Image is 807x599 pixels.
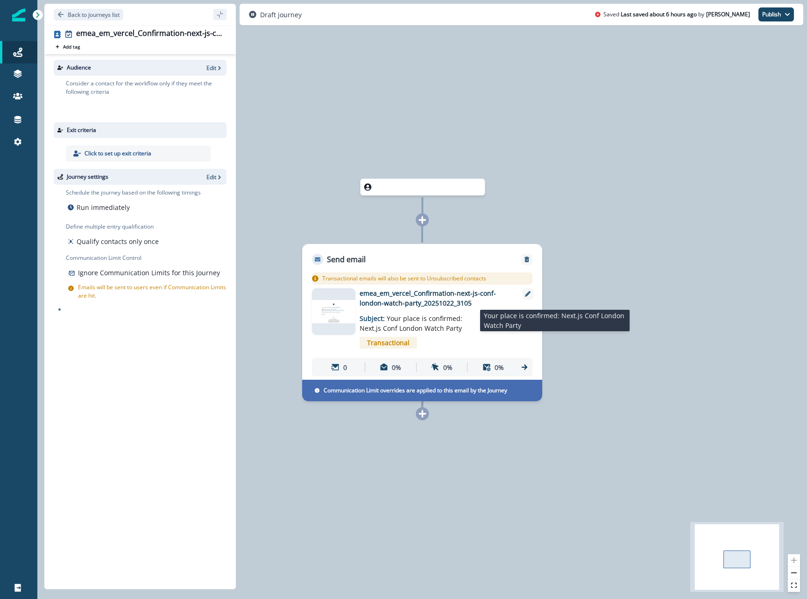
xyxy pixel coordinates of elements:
[758,7,794,21] button: Publish
[85,149,151,158] p: Click to set up exit criteria
[443,362,453,372] p: 0%
[206,173,223,181] button: Edit
[302,244,542,401] div: Send emailRemoveTransactional emails will also be sent to Unsubscribed contactsemail asset unavai...
[76,29,223,39] div: emea_em_vercel_Confirmation-next-js-conf-london-watch-party_20251022_3105
[66,79,227,96] p: Consider a contact for the workflow only if they meet the following criteria
[360,314,462,333] span: Your place is confirmed: Next.js Conf London Watch Party
[66,188,201,197] p: Schedule the journey based on the following timings
[312,300,355,323] img: email asset unavailable
[12,8,25,21] img: Inflection
[260,10,302,20] p: Draft journey
[360,288,509,308] p: emea_em_vercel_Confirmation-next-js-conf-london-watch-party_20251022_3105
[788,579,800,592] button: fit view
[603,10,619,19] p: Saved
[63,44,80,49] p: Add tag
[78,268,220,278] p: Ignore Communication Limits for this Journey
[327,254,366,265] p: Send email
[322,274,486,283] p: Transactional emails will also be sent to Unsubscribed contacts
[54,43,82,50] button: Add tag
[67,63,91,72] p: Audience
[698,10,704,19] p: by
[67,173,108,181] p: Journey settings
[66,254,227,262] p: Communication Limit Control
[519,256,534,263] button: Remove
[206,64,216,72] p: Edit
[360,308,476,333] p: Subject:
[621,10,697,19] p: Last saved about 6 hours ago
[206,64,223,72] button: Edit
[343,362,347,372] p: 0
[66,223,161,231] p: Define multiple entry qualification
[788,567,800,579] button: zoom out
[77,237,159,246] p: Qualify contacts only once
[77,202,130,212] p: Run immediately
[206,173,216,181] p: Edit
[54,9,123,21] button: Go back
[495,362,504,372] p: 0%
[78,283,227,300] p: Emails will be sent to users even if Communication Limits are hit.
[706,10,750,19] p: Ethan White
[392,362,401,372] p: 0%
[67,126,96,134] p: Exit criteria
[68,11,120,19] p: Back to journeys list
[324,386,507,395] p: Communication Limit overrides are applied to this email by the Journey
[360,337,417,348] span: Transactional
[213,9,227,20] button: sidebar collapse toggle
